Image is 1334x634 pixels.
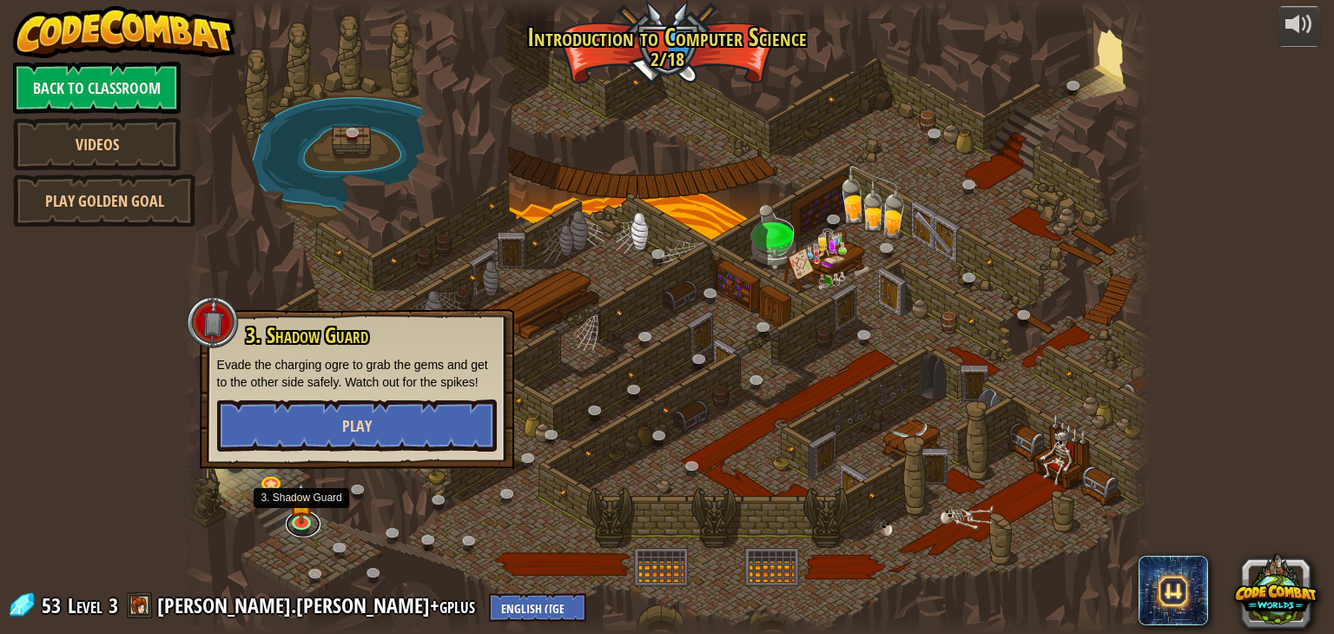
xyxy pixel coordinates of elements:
[217,400,497,452] button: Play
[217,356,497,391] p: Evade the charging ogre to grab the gems and get to the other side safely. Watch out for the spikes!
[157,591,480,619] a: [PERSON_NAME].[PERSON_NAME]+gplus
[13,118,181,170] a: Videos
[1278,6,1321,47] button: Adjust volume
[246,320,368,350] span: 3. Shadow Guard
[342,415,372,437] span: Play
[42,591,66,619] span: 53
[109,591,118,619] span: 3
[13,6,235,58] img: CodeCombat - Learn how to code by playing a game
[289,483,314,525] img: level-banner-started.png
[13,62,181,114] a: Back to Classroom
[13,175,195,227] a: Play Golden Goal
[68,591,102,620] span: Level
